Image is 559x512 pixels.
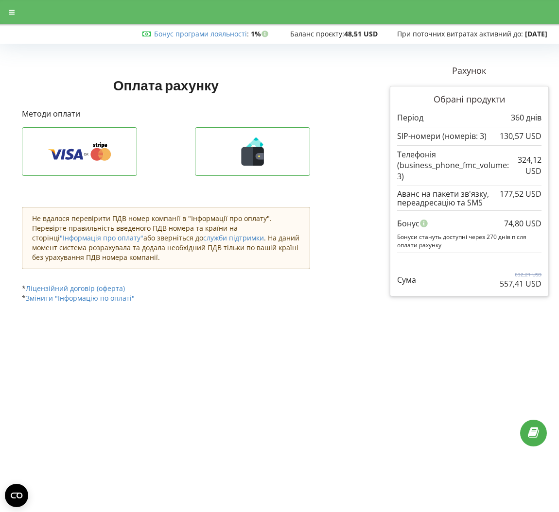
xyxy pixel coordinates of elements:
strong: [DATE] [525,29,547,38]
div: Аванс на пакети зв'язку, переадресацію та SMS [397,189,542,207]
span: Баланс проєкту: [290,29,344,38]
button: Open CMP widget [5,484,28,507]
span: : [154,29,249,38]
div: 74,80 USD [504,214,542,233]
p: 130,57 USD [500,131,542,142]
p: 632,21 USD [500,271,542,278]
div: Не вдалося перевірити ПДВ номер компанії в "Інформації про оплату". Перевірте правильність введен... [22,207,310,269]
a: "Інформація про оплату" [60,233,143,242]
a: Змінити "Інформацію по оплаті" [26,293,135,303]
strong: 1% [251,29,271,38]
span: При поточних витратах активний до: [397,29,523,38]
strong: 48,51 USD [344,29,378,38]
p: Сума [397,274,416,286]
p: Період [397,112,423,123]
p: 360 днів [511,112,542,123]
p: Бонуси стануть доступні через 270 днів після оплати рахунку [397,233,542,249]
p: SIP-номери (номерів: 3) [397,131,487,142]
p: Рахунок [390,65,549,77]
p: Методи оплати [22,108,310,119]
a: Бонус програми лояльності [154,29,247,38]
div: 177,52 USD [500,189,542,198]
h1: Оплата рахунку [22,76,310,94]
p: 324,12 USD [512,154,542,177]
p: 557,41 USD [500,278,542,290]
p: Обрані продукти [397,93,542,106]
a: Ліцензійний договір (оферта) [26,284,125,293]
a: служби підтримки [203,233,264,242]
p: Телефонія (business_phone_fmc_volume: 3) [397,149,512,183]
div: Бонус [397,214,542,233]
